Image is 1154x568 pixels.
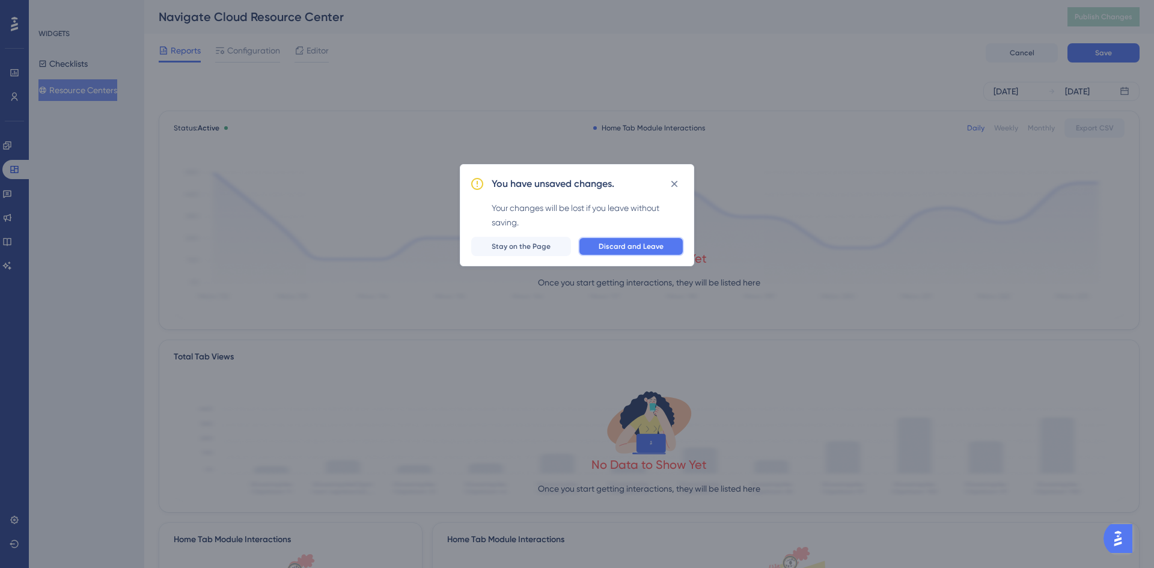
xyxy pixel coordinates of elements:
iframe: UserGuiding AI Assistant Launcher [1104,521,1140,557]
span: Discard and Leave [599,242,664,251]
span: Stay on the Page [492,242,551,251]
div: Your changes will be lost if you leave without saving. [492,201,684,230]
h2: You have unsaved changes. [492,177,614,191]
